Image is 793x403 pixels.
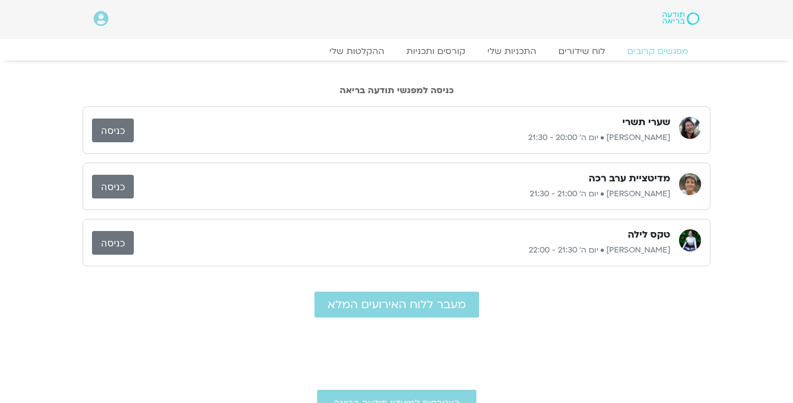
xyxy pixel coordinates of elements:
[328,298,466,311] span: מעבר ללוח האירועים המלא
[395,46,476,57] a: קורסים ותכניות
[616,46,699,57] a: מפגשים קרובים
[679,173,701,195] img: נעם גרייף
[83,85,710,95] h2: כניסה למפגשי תודעה בריאה
[679,117,701,139] img: מירה רגב
[476,46,547,57] a: התכניות שלי
[547,46,616,57] a: לוח שידורים
[622,116,670,129] h3: שערי תשרי
[92,231,134,255] a: כניסה
[92,175,134,198] a: כניסה
[679,229,701,251] img: ענת דוד
[318,46,395,57] a: ההקלטות שלי
[628,228,670,241] h3: טקס לילה
[134,244,670,257] p: [PERSON_NAME] • יום ה׳ 21:30 - 22:00
[94,46,699,57] nav: Menu
[92,119,134,142] a: כניסה
[314,292,479,318] a: מעבר ללוח האירועים המלא
[134,187,670,201] p: [PERSON_NAME] • יום ה׳ 21:00 - 21:30
[134,131,670,144] p: [PERSON_NAME] • יום ה׳ 20:00 - 21:30
[589,172,670,185] h3: מדיטציית ערב רכה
